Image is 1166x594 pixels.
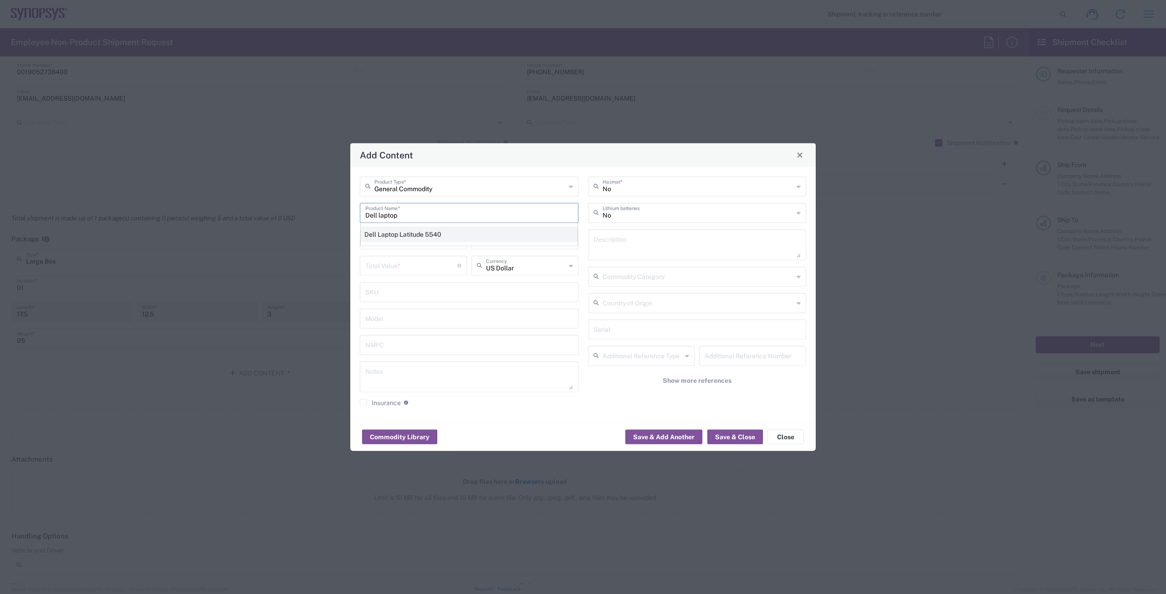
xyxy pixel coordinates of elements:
[361,226,578,242] div: Dell Laptop Latitude 5540
[793,148,806,161] button: Close
[360,148,413,162] h4: Add Content
[362,430,437,444] button: Commodity Library
[663,376,731,385] span: Show more references
[625,430,702,444] button: Save & Add Another
[707,430,763,444] button: Save & Close
[360,399,401,406] label: Insurance
[767,430,804,444] button: Close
